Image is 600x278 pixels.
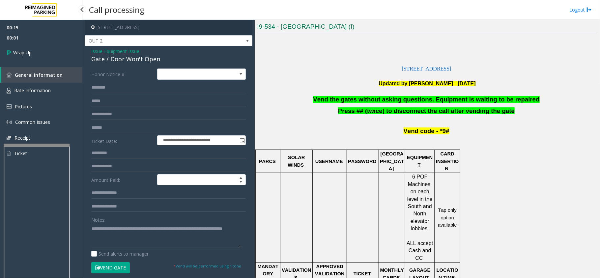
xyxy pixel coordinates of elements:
[7,104,12,109] img: 'icon'
[91,250,149,257] label: Send alerts to manager
[91,214,105,223] label: Notes:
[354,271,371,276] span: TICKET
[91,55,246,64] div: Gate / Door Won't Open
[313,96,539,103] span: Vend the gates without asking questions. Equipment is waiting to be repaired
[14,135,30,141] span: Receipt
[436,151,459,171] span: CARD INSERTION
[438,208,458,228] span: Tap only option available
[338,107,515,114] span: Press ## (twice) to disconnect the call after vending the gate
[348,159,376,164] span: PASSWORD
[90,174,156,185] label: Amount Paid:
[404,127,449,134] span: Vend code - *9#
[569,6,592,13] a: Logout
[380,151,404,171] span: [GEOGRAPHIC_DATA]
[236,180,245,185] span: Decrease value
[174,264,241,268] small: Vend will be performed using 1 tone
[238,136,245,145] span: Toggle popup
[402,66,451,71] a: [STREET_ADDRESS]
[102,48,139,54] span: -
[586,6,592,13] img: logout
[236,175,245,180] span: Increase value
[15,103,32,110] span: Pictures
[7,120,12,125] img: 'icon'
[91,262,130,273] button: Vend Gate
[7,88,11,94] img: 'icon'
[15,119,50,125] span: Common Issues
[13,49,32,56] span: Wrap Up
[14,87,51,94] span: Rate Information
[315,159,343,164] span: USERNAME
[259,159,276,164] span: PARCS
[91,48,102,55] span: Issue
[407,174,434,231] span: 6 POF Machines: on each level in the South and North elevator lobbies
[85,20,252,35] h4: [STREET_ADDRESS]
[257,22,597,33] h3: I9-534 - [GEOGRAPHIC_DATA] (I)
[85,36,219,46] span: OUT 2
[90,69,156,80] label: Honor Notice #:
[407,155,433,167] span: EQUIPMENT
[407,240,435,261] span: ALL accept Cash and CC
[379,81,476,86] b: Updated by [PERSON_NAME] - [DATE]
[288,155,306,167] span: SOLAR WINDS
[86,2,148,18] h3: Call processing
[104,48,139,55] span: Equipment Issue
[15,72,63,78] span: General Information
[90,135,156,145] label: Ticket Date:
[7,72,12,77] img: 'icon'
[7,136,11,140] img: 'icon'
[1,67,82,83] a: General Information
